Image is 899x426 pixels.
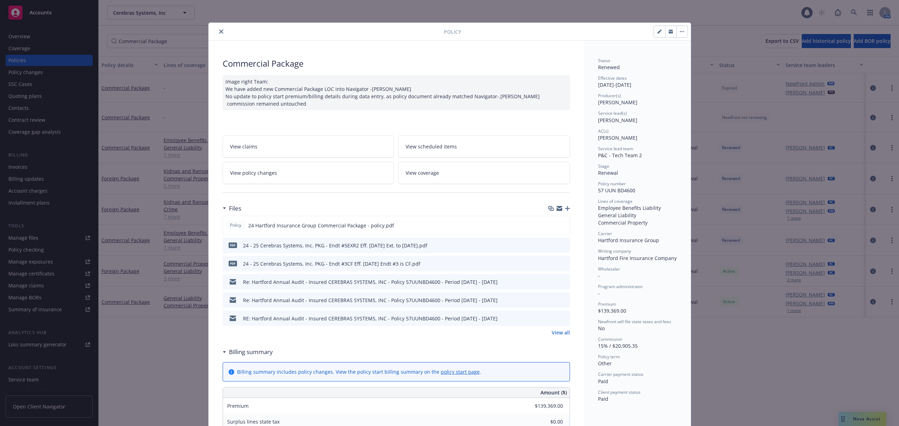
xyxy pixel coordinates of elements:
[598,290,600,297] span: -
[227,402,249,409] span: Premium
[598,134,637,141] span: [PERSON_NAME]
[230,143,257,150] span: View claims
[561,297,567,304] button: preview file
[598,219,677,226] div: Commercial Property
[561,278,567,286] button: preview file
[223,75,570,110] div: Image right Team: We have added new Commercial Package LOC into Navigator -[PERSON_NAME] No updat...
[598,169,618,176] span: Renewal
[552,329,570,336] a: View all
[243,242,427,249] div: 24 - 25 Cerebras Systems, Inc. PKG - Endt #5EXR2 Eff. [DATE] Ext. to [DATE].pdf
[598,342,638,349] span: 15% / $20,905.35
[540,389,567,396] span: Amount ($)
[598,75,677,88] div: [DATE] - [DATE]
[549,222,555,229] button: download file
[598,284,643,289] span: Program administrator
[243,278,498,286] div: Re: Hartford Annual Audit - Insured CEREBRAS SYSTEMS, INC - Policy 57UUNBD4600 - Period [DATE] - ...
[598,212,677,219] div: General Liability
[243,260,420,267] div: 24 - 25 Cerebras Systems, Inc. PKG - Endt #3CF Eff. [DATE] Endt #3 is CF.pdf
[598,255,677,261] span: Hartford Fire Insurance Company
[598,181,626,187] span: Policy number
[598,64,620,71] span: Renewed
[550,242,555,249] button: download file
[598,117,637,124] span: [PERSON_NAME]
[598,325,605,332] span: No
[248,222,394,229] span: 24 Hartford Insurance Group Commercial Package - policy.pdf
[598,354,620,360] span: Policy term
[406,169,439,177] span: View coverage
[598,110,627,116] span: Service lead(s)
[398,135,570,158] a: View scheduled items
[598,163,609,169] span: Stage
[550,260,555,267] button: download file
[598,389,641,395] span: Client payment status
[598,360,612,367] span: Other
[550,315,555,322] button: download file
[550,297,555,304] button: download file
[223,58,570,69] div: Commercial Package
[229,261,237,266] span: pdf
[227,418,280,425] span: Surplus lines state tax
[598,75,627,81] span: Effective dates
[598,198,632,204] span: Lines of coverage
[243,315,498,322] div: RE: Hartford Annual Audit - Insured CEREBRAS SYSTEMS, INC - Policy 57UUNBD4600 - Period [DATE] - ...
[237,368,481,375] div: Billing summary includes policy changes. View the policy start billing summary on the .
[521,401,567,411] input: 0.00
[223,347,273,357] div: Billing summary
[561,260,567,267] button: preview file
[598,187,635,194] span: 57 UUN BD4600
[598,99,637,106] span: [PERSON_NAME]
[598,152,642,159] span: P&C - Tech Team 2
[560,222,567,229] button: preview file
[598,128,609,134] span: AC(s)
[598,58,610,64] span: Status
[229,222,243,228] span: Policy
[598,146,633,152] span: Service lead team
[223,135,394,158] a: View claims
[550,278,555,286] button: download file
[223,204,241,213] div: Files
[598,204,677,212] div: Employee Benefits Liability
[561,315,567,322] button: preview file
[598,395,608,402] span: Paid
[406,143,457,150] span: View scheduled items
[398,162,570,184] a: View coverage
[223,162,394,184] a: View policy changes
[598,378,608,385] span: Paid
[598,248,631,254] span: Writing company
[598,319,671,325] span: Newfront will file state taxes and fees
[598,93,621,99] span: Producer(s)
[598,272,600,279] span: -
[229,347,273,357] h3: Billing summary
[229,204,241,213] h3: Files
[561,242,567,249] button: preview file
[598,371,643,377] span: Carrier payment status
[598,266,620,272] span: Wholesaler
[598,237,659,244] span: Hartford Insurance Group
[229,242,237,248] span: pdf
[598,231,612,237] span: Carrier
[243,297,498,304] div: Re: Hartford Annual Audit - Insured CEREBRAS SYSTEMS, INC - Policy 57UUNBD4600 - Period [DATE] - ...
[217,27,225,36] button: close
[441,368,480,375] a: policy start page
[598,336,622,342] span: Commission
[230,169,277,177] span: View policy changes
[598,301,616,307] span: Premium
[598,307,626,314] span: $139,369.00
[444,28,461,35] span: Policy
